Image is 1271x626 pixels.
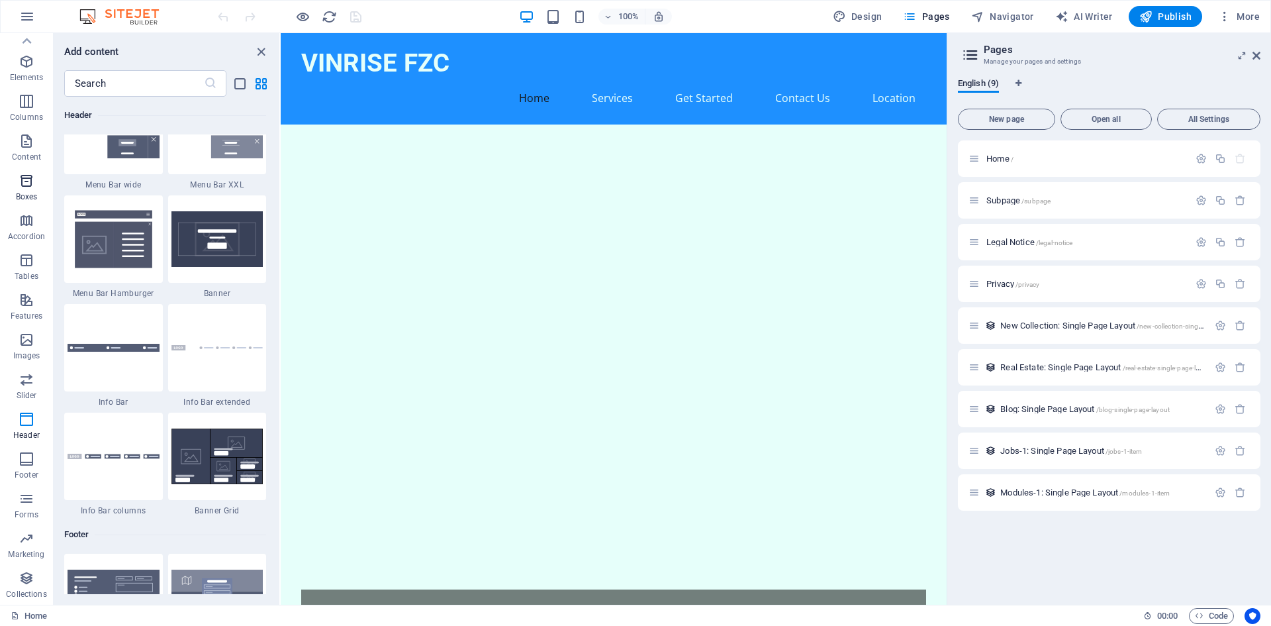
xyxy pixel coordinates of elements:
[1196,153,1207,164] div: Settings
[1235,278,1246,289] div: Remove
[985,320,996,331] div: This layout is used as a template for all items (e.g. a blog post) of this collection. The conten...
[982,238,1189,246] div: Legal Notice/legal-notice
[1215,445,1226,456] div: Settings
[598,9,645,25] button: 100%
[971,10,1034,23] span: Navigator
[1235,320,1246,331] div: Remove
[1166,611,1168,621] span: :
[64,70,204,97] input: Search
[1235,487,1246,498] div: Remove
[1215,278,1226,289] div: Duplicate
[168,180,267,190] span: Menu Bar XXL
[986,195,1051,205] span: Click to open page
[253,76,269,91] button: grid-view
[12,152,41,162] p: Content
[1235,362,1246,373] div: Remove
[1106,448,1143,455] span: /jobs-1-item
[984,44,1260,56] h2: Pages
[1000,321,1240,331] span: Click to open page
[996,321,1208,330] div: New Collection: Single Page Layout/new-collection-single-page-layout
[64,413,163,516] div: Info Bar columns
[15,470,38,480] p: Footer
[958,78,1260,103] div: Language Tabs
[64,505,163,516] span: Info Bar columns
[1096,406,1170,413] span: /blog-single-page-layout
[1036,239,1073,246] span: /legal-notice
[232,76,248,91] button: list-view
[986,154,1013,164] span: Click to open page
[1015,281,1039,288] span: /privacy
[985,362,996,373] div: This layout is used as a template for all items (e.g. a blog post) of this collection. The conten...
[1060,109,1152,130] button: Open all
[64,107,266,123] h6: Header
[13,350,40,361] p: Images
[6,589,46,600] p: Collections
[833,10,882,23] span: Design
[1066,115,1146,123] span: Open all
[1235,445,1246,456] div: Remove
[11,608,47,624] a: Click to cancel selection. Double-click to open Pages
[321,9,337,25] button: reload
[64,195,163,299] div: Menu Bar Hamburger
[1139,10,1192,23] span: Publish
[1119,490,1170,497] span: /modules-1-item
[827,6,888,27] div: Design (Ctrl+Alt+Y)
[171,570,263,625] img: footer-tyr.svg
[17,390,37,401] p: Slider
[64,44,119,60] h6: Add content
[1235,236,1246,248] div: Remove
[168,397,267,407] span: Info Bar extended
[964,115,1049,123] span: New page
[618,9,639,25] h6: 100%
[10,112,43,123] p: Columns
[996,488,1208,497] div: Modules-1: Single Page Layout/modules-1-item
[985,487,996,498] div: This layout is used as a template for all items (e.g. a blog post) of this collection. The conten...
[68,209,160,270] img: Thumbnail-menu-bar-hamburger.svg
[64,397,163,407] span: Info Bar
[996,363,1208,372] div: Real Estate: Single Page Layout/real-estate-single-page-layout
[1235,403,1246,415] div: Remove
[15,271,38,282] p: Tables
[903,10,949,23] span: Pages
[1189,608,1234,624] button: Code
[64,87,163,190] div: Menu Bar wide
[10,72,44,83] p: Elements
[322,9,337,25] i: Reload page
[1215,403,1226,415] div: Settings
[1215,153,1226,164] div: Duplicate
[1215,362,1226,373] div: Settings
[1137,323,1241,330] span: /new-collection-single-page-layout
[1195,608,1228,624] span: Code
[64,304,163,407] div: Info Bar
[958,76,999,94] span: English (9)
[1050,6,1118,27] button: AI Writer
[13,430,40,441] p: Header
[1218,10,1260,23] span: More
[68,570,160,625] img: footer-hel.svg
[1196,278,1207,289] div: Settings
[64,288,163,299] span: Menu Bar Hamburger
[253,44,269,60] button: close panel
[1000,404,1170,414] span: Click to open page
[1000,488,1170,497] span: Click to open page
[68,454,160,460] img: info-bar-columns.svg
[15,509,38,520] p: Forms
[68,344,160,352] img: info-bar.svg
[986,237,1072,247] span: Click to open page
[966,6,1039,27] button: Navigator
[1163,115,1254,123] span: All Settings
[996,405,1208,413] div: Blog: Single Page Layout/blog-single-page-layout
[11,311,42,321] p: Features
[996,446,1208,455] div: Jobs-1: Single Page Layout/jobs-1-item
[171,429,263,484] img: banner.grid.svg
[1245,608,1260,624] button: Usercentrics
[168,288,267,299] span: Banner
[985,403,996,415] div: This layout is used as a template for all items (e.g. a blog post) of this collection. The conten...
[1215,320,1226,331] div: Settings
[1011,156,1013,163] span: /
[1123,364,1213,372] span: /real-estate-single-page-layout
[64,527,266,543] h6: Footer
[1215,236,1226,248] div: Duplicate
[982,154,1189,163] div: Home/
[1235,195,1246,206] div: Remove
